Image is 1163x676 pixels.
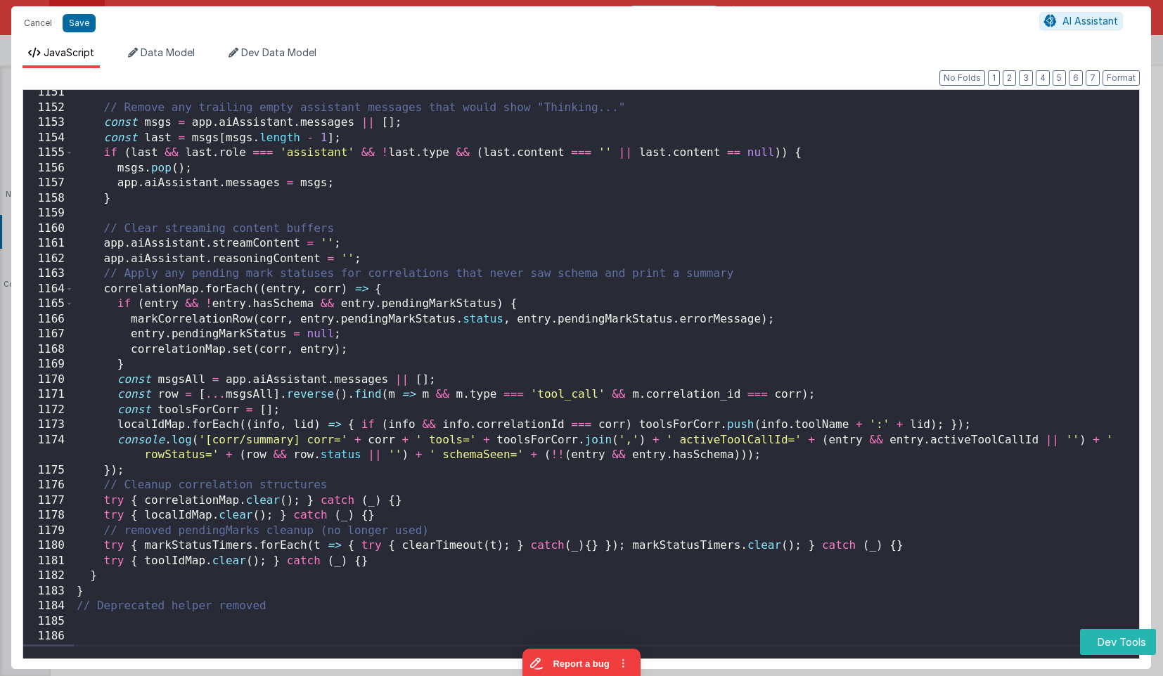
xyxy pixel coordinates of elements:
[17,13,59,33] button: Cancel
[1103,70,1140,86] button: Format
[1086,70,1100,86] button: 7
[23,568,74,584] div: 1182
[23,417,74,433] div: 1173
[23,403,74,418] div: 1172
[1053,70,1066,86] button: 5
[23,433,74,463] div: 1174
[63,14,96,32] button: Save
[23,372,74,388] div: 1170
[23,493,74,509] div: 1177
[141,46,195,58] span: Data Model
[23,327,74,342] div: 1167
[1069,70,1083,86] button: 6
[23,614,74,630] div: 1185
[23,387,74,403] div: 1171
[23,584,74,599] div: 1183
[23,554,74,569] div: 1181
[23,145,74,161] div: 1155
[1036,70,1050,86] button: 4
[23,357,74,372] div: 1169
[1062,15,1118,27] span: AI Assistant
[241,46,316,58] span: Dev Data Model
[23,176,74,191] div: 1157
[23,206,74,221] div: 1159
[23,115,74,131] div: 1153
[23,221,74,237] div: 1160
[23,524,74,539] div: 1179
[23,599,74,614] div: 1184
[23,508,74,524] div: 1178
[23,131,74,146] div: 1154
[1039,12,1123,30] button: AI Assistant
[23,252,74,267] div: 1162
[23,191,74,207] div: 1158
[23,282,74,297] div: 1164
[939,70,985,86] button: No Folds
[23,85,74,100] div: 1151
[23,100,74,116] div: 1152
[23,478,74,493] div: 1176
[1080,629,1156,655] button: Dev Tools
[23,236,74,252] div: 1161
[988,70,1000,86] button: 1
[23,266,74,282] div: 1163
[23,342,74,358] div: 1168
[23,161,74,176] div: 1156
[1003,70,1016,86] button: 2
[23,629,74,644] div: 1186
[23,312,74,327] div: 1166
[23,538,74,554] div: 1180
[23,463,74,479] div: 1175
[23,644,74,660] div: 1187
[23,297,74,312] div: 1165
[44,46,94,58] span: JavaScript
[1019,70,1033,86] button: 3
